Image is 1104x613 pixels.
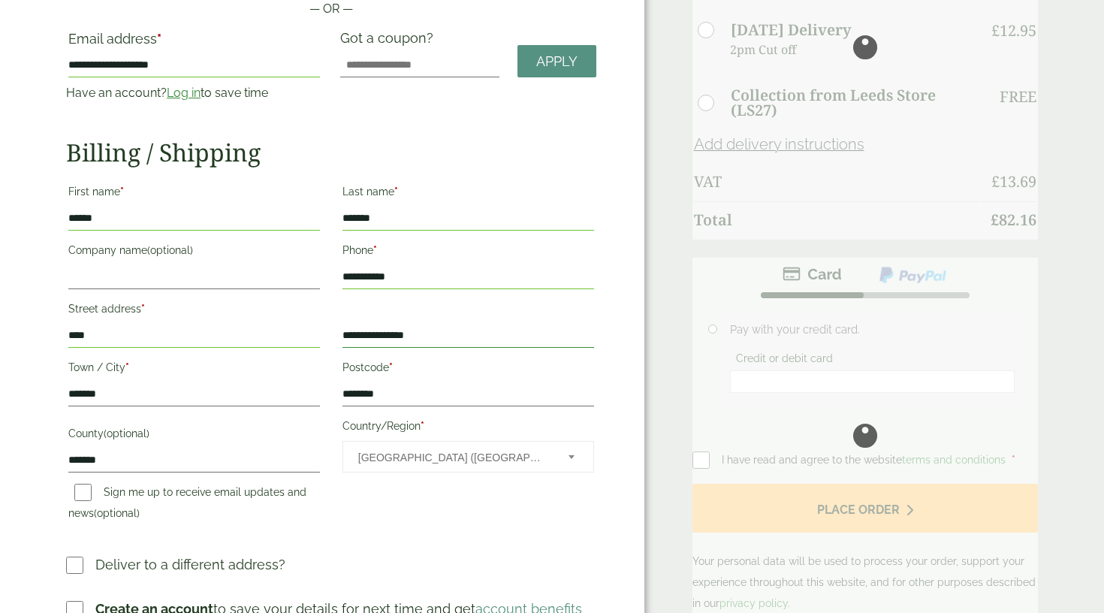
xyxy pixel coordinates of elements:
a: Log in [167,86,201,100]
label: County [68,423,320,448]
label: Phone [342,240,594,265]
label: First name [68,181,320,207]
span: Country/Region [342,441,594,473]
span: (optional) [147,244,193,256]
abbr: required [389,361,393,373]
abbr: required [120,186,124,198]
abbr: required [394,186,398,198]
abbr: required [157,31,161,47]
label: Street address [68,298,320,324]
label: Last name [342,181,594,207]
p: Deliver to a different address? [95,554,285,575]
label: Email address [68,32,320,53]
span: Apply [536,53,578,70]
span: (optional) [94,507,140,519]
h2: Billing / Shipping [66,138,596,167]
abbr: required [373,244,377,256]
p: Have an account? to save time [66,84,322,102]
abbr: required [421,420,424,432]
label: Postcode [342,357,594,382]
abbr: required [141,303,145,315]
label: Country/Region [342,415,594,441]
label: Town / City [68,357,320,382]
abbr: required [125,361,129,373]
a: Apply [517,45,596,77]
input: Sign me up to receive email updates and news(optional) [74,484,92,501]
span: United Kingdom (UK) [358,442,548,473]
label: Got a coupon? [340,30,439,53]
label: Company name [68,240,320,265]
label: Sign me up to receive email updates and news [68,486,306,524]
span: (optional) [104,427,149,439]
